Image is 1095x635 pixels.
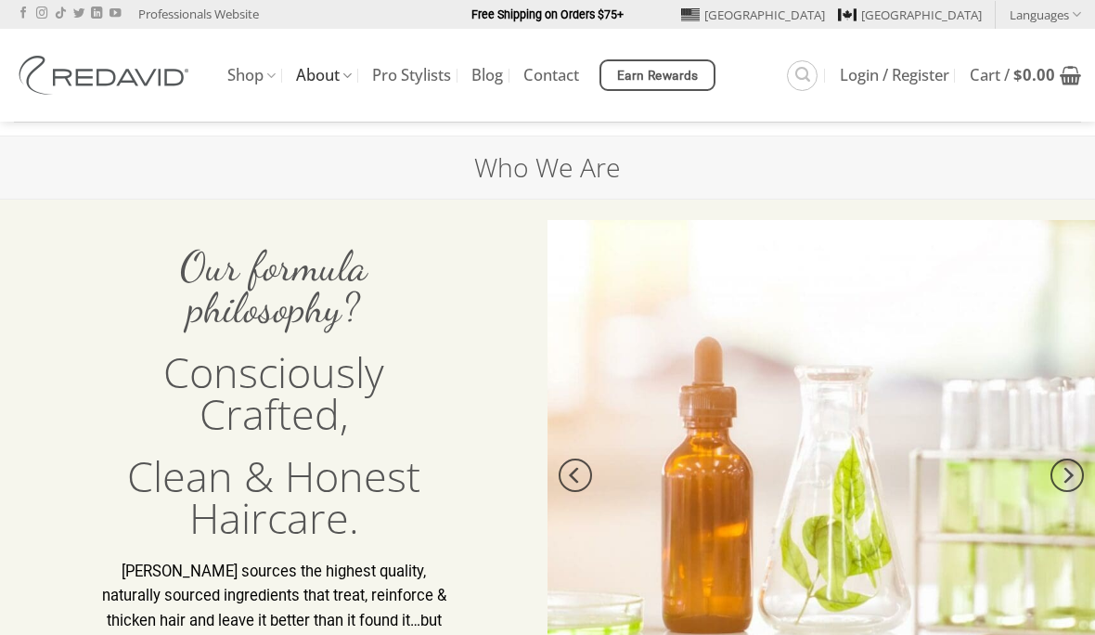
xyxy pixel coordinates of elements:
a: Follow on TikTok [55,7,66,20]
span: Cart / [970,68,1055,83]
button: Previous [559,424,592,526]
a: Follow on Twitter [73,7,84,20]
a: [GEOGRAPHIC_DATA] [681,1,825,29]
a: Follow on Facebook [18,7,29,20]
a: Pro Stylists [372,58,451,92]
a: Earn Rewards [599,59,715,91]
span: $ [1013,64,1023,85]
span: Login / Register [840,68,949,83]
a: [GEOGRAPHIC_DATA] [838,1,982,29]
button: Next [1050,424,1084,526]
a: Follow on LinkedIn [91,7,102,20]
a: Languages [1010,1,1081,28]
h3: Clean & Honest Haircare. [93,455,454,538]
a: About [296,58,352,94]
img: REDAVID Salon Products | United States [14,56,200,95]
a: Contact [523,58,579,92]
strong: Free Shipping on Orders $75+ [471,7,624,21]
a: Shop [227,58,276,94]
a: View cart [970,55,1081,96]
span: Our formula philosophy? [180,241,367,333]
span: Earn Rewards [617,66,699,86]
a: Login / Register [840,58,949,92]
bdi: 0.00 [1013,64,1055,85]
a: Blog [471,58,503,92]
a: Follow on Instagram [36,7,47,20]
a: Follow on YouTube [109,7,121,20]
a: Search [787,60,818,91]
h3: Consciously Crafted, [93,351,454,434]
h1: Who We Are [474,150,621,185]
